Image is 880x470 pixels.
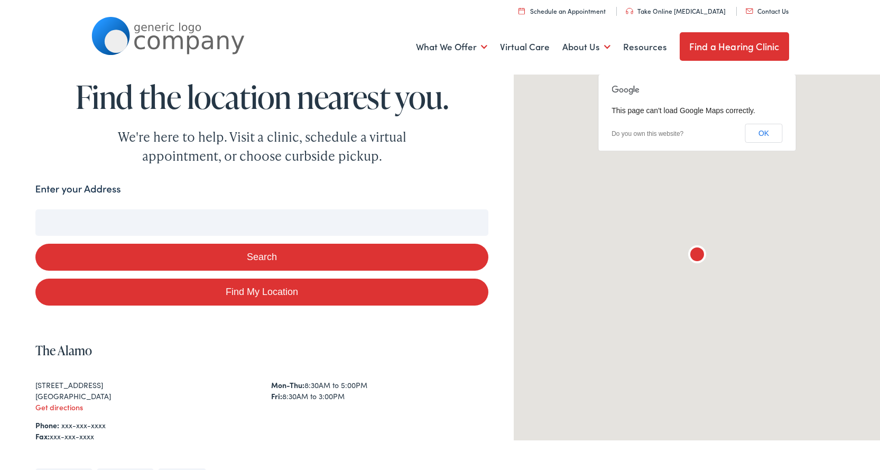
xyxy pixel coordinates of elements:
a: Find a Hearing Clinic [680,32,789,61]
a: The Alamo [35,342,92,359]
img: utility icon [626,8,633,14]
a: Take Online [MEDICAL_DATA] [626,6,726,15]
a: Schedule an Appointment [518,6,606,15]
a: Do you own this website? [612,130,683,137]
div: We're here to help. Visit a clinic, schedule a virtual appointment, or choose curbside pickup. [93,127,431,165]
a: Virtual Care [500,27,550,67]
button: OK [745,124,782,143]
span: This page can't load Google Maps correctly. [612,106,755,115]
a: xxx-xxx-xxxx [61,420,106,430]
div: 8:30AM to 5:00PM 8:30AM to 3:00PM [271,380,489,402]
img: utility icon [746,8,753,14]
button: Search [35,244,489,271]
a: What We Offer [416,27,487,67]
h1: Find the location nearest you. [35,79,489,114]
strong: Fax: [35,431,50,441]
div: xxx-xxx-xxxx [35,431,489,442]
div: The Alamo [684,243,710,269]
input: Enter your address or zip code [35,209,489,236]
label: Enter your Address [35,181,121,197]
a: Find My Location [35,279,489,306]
div: [STREET_ADDRESS] [35,380,253,391]
img: utility icon [518,7,525,14]
a: About Us [562,27,610,67]
strong: Fri: [271,391,282,401]
a: Get directions [35,402,83,412]
a: Contact Us [746,6,789,15]
a: Resources [623,27,667,67]
div: [GEOGRAPHIC_DATA] [35,391,253,402]
strong: Mon-Thu: [271,380,304,390]
strong: Phone: [35,420,59,430]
